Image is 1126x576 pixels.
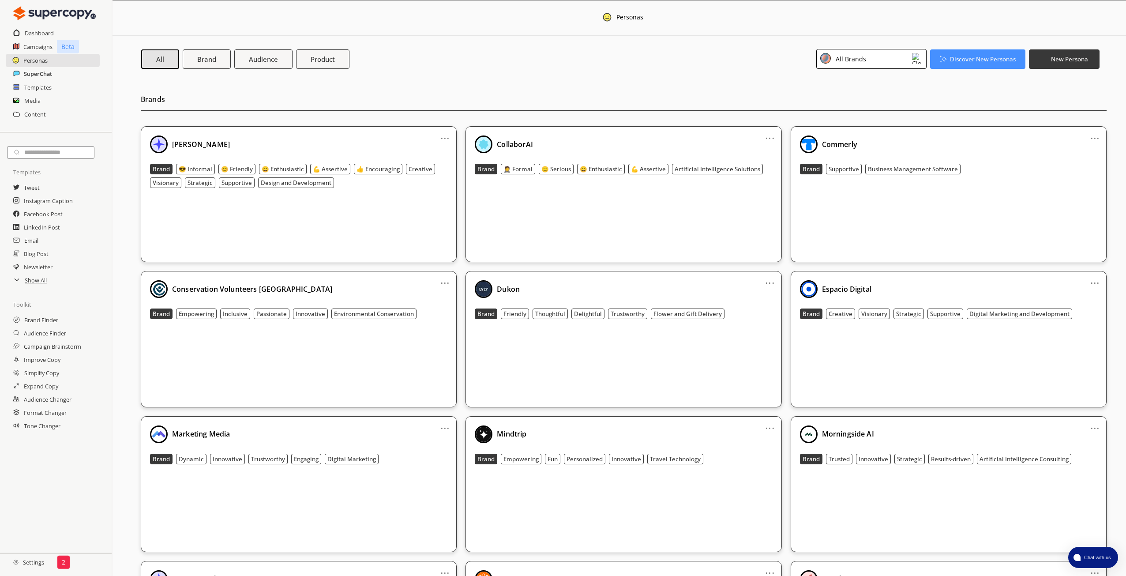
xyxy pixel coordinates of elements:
button: Innovative [609,454,644,464]
b: Brand [803,455,820,463]
b: 💪 Assertive [631,165,666,173]
b: Product [311,55,335,64]
button: Dynamic [176,454,206,464]
button: 🤵 Formal [501,164,535,174]
img: Close [820,53,831,64]
b: Design and Development [261,179,331,187]
h2: Blog Post [24,247,49,260]
button: 😊 Friendly [218,164,255,174]
b: Marketing Media [172,429,230,439]
b: 😑 Serious [541,165,571,173]
img: Close [150,425,168,443]
b: Artificial Intelligence Consulting [980,455,1069,463]
button: Inclusive [220,309,250,319]
button: Brand [800,164,822,174]
b: Dynamic [179,455,204,463]
b: Fun [548,455,558,463]
button: Strategic [894,454,925,464]
b: Brand [197,55,216,64]
a: ... [765,276,774,283]
a: Personas [23,54,48,67]
b: Environmental Conservation [334,310,414,318]
img: Close [912,53,923,64]
a: Content [24,108,46,121]
b: Strategic [897,455,922,463]
b: Innovative [296,310,325,318]
a: Expand Copy [24,380,58,393]
button: Innovative [856,454,891,464]
a: Improve Copy [24,353,60,366]
a: Audience Changer [24,393,71,406]
button: Supportive [826,164,862,174]
button: 😎 Informal [176,164,215,174]
b: Brand [477,455,495,463]
button: Brand [150,309,173,319]
b: 🤵 Formal [503,165,533,173]
div: Personas [616,14,643,23]
h2: Tone Changer [24,419,60,433]
h2: Campaign Brainstorm [24,340,81,353]
button: Personalized [564,454,605,464]
b: Commerly [822,139,857,149]
h2: Facebook Post [24,207,63,221]
b: Business Management Software [868,165,958,173]
b: Trusted [829,455,850,463]
button: Empowering [176,309,217,319]
button: Brand [475,164,497,174]
b: Discover New Personas [950,55,1016,63]
button: Trustworthy [248,454,288,464]
button: Travel Technology [647,454,703,464]
b: Brand [477,165,495,173]
button: Design and Development [258,177,334,188]
button: Product [296,49,349,69]
img: Close [800,425,818,443]
b: Dukon [497,284,520,294]
h2: SuperChat [24,67,52,80]
b: Digital Marketing and Development [969,310,1070,318]
button: Brand [800,454,822,464]
b: Morningside AI [822,429,874,439]
a: ... [1090,566,1100,573]
b: Visionary [153,179,179,187]
b: 👍 Encouraging [357,165,400,173]
button: Digital Marketing [325,454,379,464]
h2: Campaigns [23,40,53,53]
a: Tweet [24,181,40,194]
b: Supportive [930,310,961,318]
button: Empowering [501,454,541,464]
button: Engaging [291,454,321,464]
a: Email [24,234,38,247]
img: Close [800,136,818,153]
button: Artificial Intelligence Solutions [672,164,763,174]
a: Brand Finder [24,313,58,327]
img: Close [475,280,492,298]
b: Innovative [612,455,641,463]
button: Delightful [571,309,604,319]
b: Digital Marketing [327,455,376,463]
button: Environmental Conservation [331,309,417,319]
b: Visionary [861,310,887,318]
b: Brand [153,455,170,463]
b: Conservation Volunteers [GEOGRAPHIC_DATA] [172,284,332,294]
b: Friendly [503,310,526,318]
button: Creative [826,309,855,319]
h2: Simplify Copy [24,366,59,380]
b: CollaborAI [497,139,533,149]
a: Format Changer [24,406,67,419]
img: Close [800,280,818,298]
a: ... [440,131,450,138]
b: 😄 Enthusiastic [580,165,622,173]
a: ... [1090,421,1100,428]
b: Brand [803,165,820,173]
b: Mindtrip [497,429,526,439]
b: 😄 Enthusiastic [262,165,304,173]
a: ... [765,131,774,138]
b: Flower and Gift Delivery [653,310,722,318]
button: Supportive [219,177,255,188]
button: Friendly [501,309,529,319]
